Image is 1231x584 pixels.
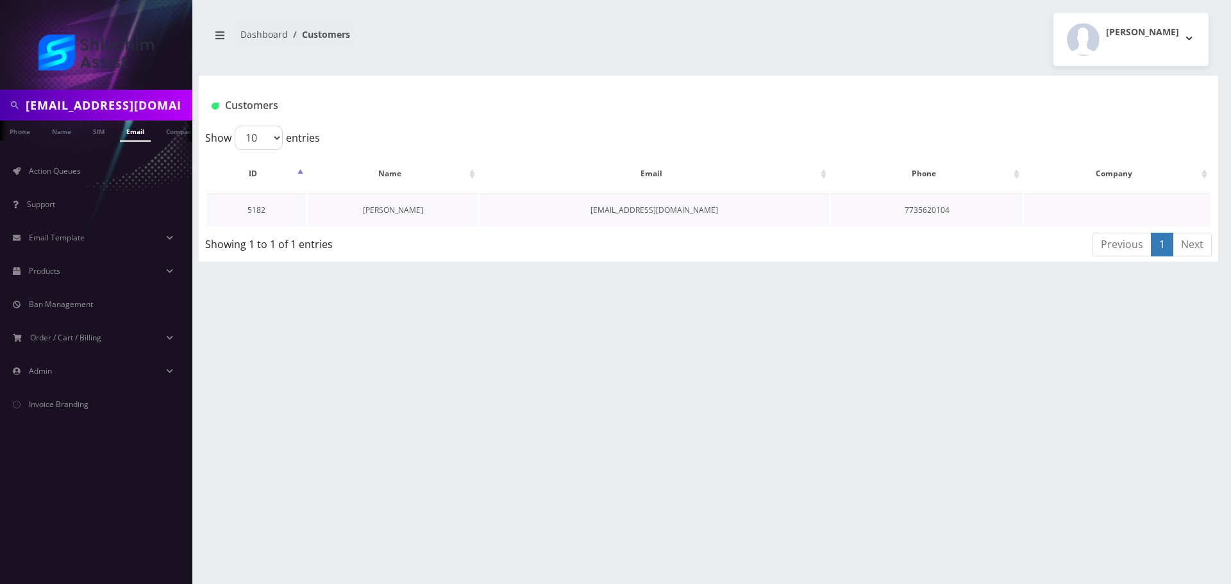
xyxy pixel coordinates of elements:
[3,121,37,140] a: Phone
[1024,155,1210,192] th: Company: activate to sort column ascending
[480,155,830,192] th: Email: activate to sort column ascending
[831,194,1023,226] td: 7735620104
[212,99,1037,112] h1: Customers
[208,21,699,58] nav: breadcrumb
[29,265,60,276] span: Products
[1151,233,1173,256] a: 1
[480,194,830,226] td: [EMAIL_ADDRESS][DOMAIN_NAME]
[206,194,306,226] td: 5182
[27,199,55,210] span: Support
[38,35,154,71] img: Shluchim Assist
[160,121,203,140] a: Company
[1173,233,1212,256] a: Next
[29,399,88,410] span: Invoice Branding
[288,28,350,41] li: Customers
[240,28,288,40] a: Dashboard
[205,231,615,252] div: Showing 1 to 1 of 1 entries
[1106,27,1179,38] h2: [PERSON_NAME]
[26,93,189,117] input: Search in Company
[87,121,111,140] a: SIM
[831,155,1023,192] th: Phone: activate to sort column ascending
[46,121,78,140] a: Name
[363,204,423,215] a: [PERSON_NAME]
[1093,233,1151,256] a: Previous
[1053,13,1209,66] button: [PERSON_NAME]
[235,126,283,150] select: Showentries
[206,155,306,192] th: ID: activate to sort column descending
[205,126,320,150] label: Show entries
[308,155,478,192] th: Name: activate to sort column ascending
[29,365,52,376] span: Admin
[120,121,151,142] a: Email
[29,165,81,176] span: Action Queues
[29,299,93,310] span: Ban Management
[30,332,101,343] span: Order / Cart / Billing
[29,232,85,243] span: Email Template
